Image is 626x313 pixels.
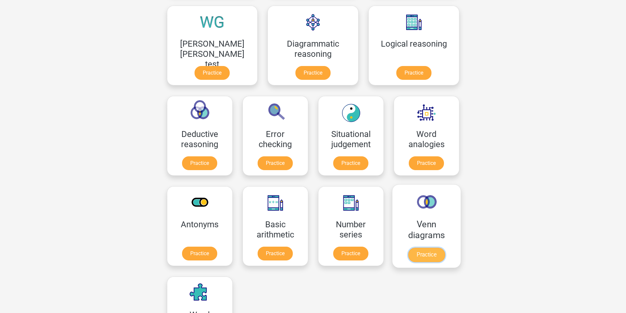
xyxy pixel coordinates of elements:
[408,248,445,262] a: Practice
[333,247,368,260] a: Practice
[396,66,431,80] a: Practice
[182,247,217,260] a: Practice
[333,156,368,170] a: Practice
[258,156,293,170] a: Practice
[258,247,293,260] a: Practice
[409,156,444,170] a: Practice
[182,156,217,170] a: Practice
[295,66,331,80] a: Practice
[195,66,230,80] a: Practice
